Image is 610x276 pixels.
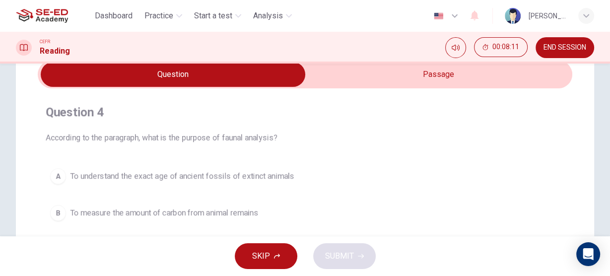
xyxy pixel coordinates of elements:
[249,7,296,25] button: Analysis
[95,10,133,22] span: Dashboard
[140,7,186,25] button: Practice
[543,44,586,52] span: END SESSION
[40,45,70,57] h1: Reading
[474,37,528,57] button: 00:08:11
[235,243,297,269] button: SKIP
[432,12,445,20] img: en
[50,205,66,221] div: B
[70,170,294,182] span: To understand the exact age of ancient fossils of extinct animals
[505,8,521,24] img: Profile picture
[46,132,564,144] span: According to the paragraph, what is the purpose of faunal analysis?
[46,201,564,225] button: BTo measure the amount of carbon from animal remains
[16,6,91,26] a: SE-ED Academy logo
[70,207,258,219] span: To measure the amount of carbon from animal remains
[190,7,245,25] button: Start a test
[144,10,173,22] span: Practice
[492,43,519,51] span: 00:08:11
[576,242,600,266] div: Open Intercom Messenger
[16,6,68,26] img: SE-ED Academy logo
[50,168,66,184] div: A
[194,10,232,22] span: Start a test
[252,249,270,263] span: SKIP
[46,104,564,120] h4: Question 4
[445,37,466,58] div: Mute
[40,38,50,45] span: CEFR
[91,7,136,25] button: Dashboard
[253,10,283,22] span: Analysis
[46,164,564,189] button: ATo understand the exact age of ancient fossils of extinct animals
[474,37,528,58] div: Hide
[529,10,566,22] div: [PERSON_NAME]
[536,37,594,58] button: END SESSION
